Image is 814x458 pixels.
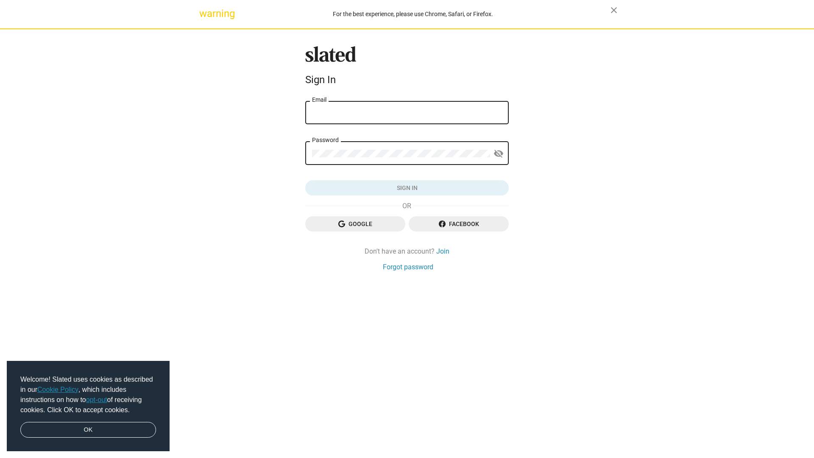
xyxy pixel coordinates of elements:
mat-icon: visibility_off [493,147,504,160]
button: Show password [490,145,507,162]
a: dismiss cookie message [20,422,156,438]
div: For the best experience, please use Chrome, Safari, or Firefox. [215,8,610,20]
div: Don't have an account? [305,247,509,256]
a: opt-out [86,396,107,403]
span: Facebook [415,216,502,232]
div: cookieconsent [7,361,170,452]
button: Google [305,216,405,232]
a: Join [436,247,449,256]
button: Facebook [409,216,509,232]
mat-icon: close [609,5,619,15]
a: Forgot password [383,263,433,271]
span: Google [312,216,399,232]
sl-branding: Sign In [305,46,509,89]
mat-icon: warning [199,8,209,19]
span: Welcome! Slated uses cookies as described in our , which includes instructions on how to of recei... [20,374,156,415]
a: Cookie Policy [37,386,78,393]
div: Sign In [305,74,509,86]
